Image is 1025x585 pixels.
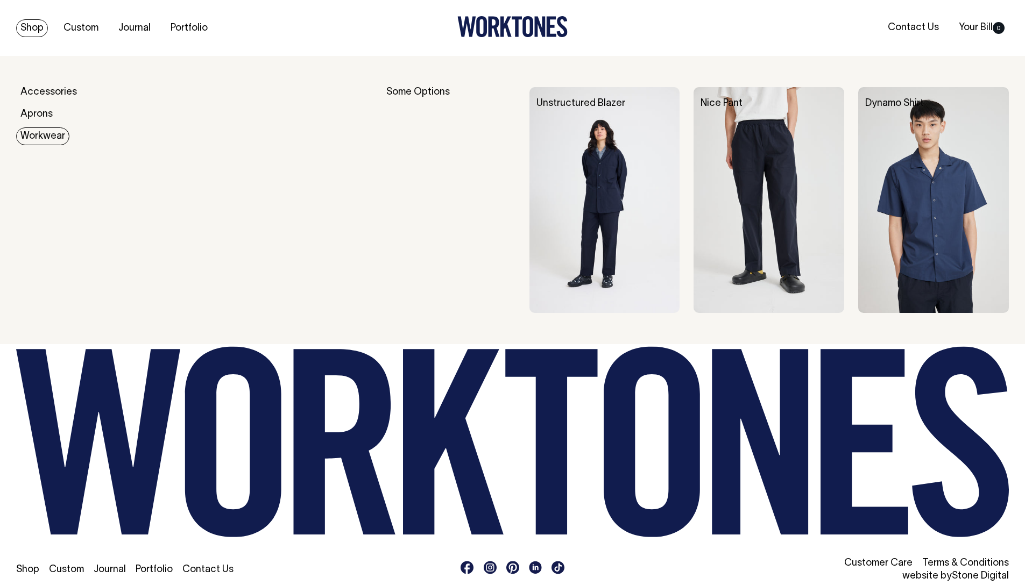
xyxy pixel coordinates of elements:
a: Portfolio [136,565,173,574]
a: Accessories [16,83,81,101]
a: Stone Digital [952,572,1009,581]
div: Some Options [386,87,515,313]
a: Your Bill0 [955,19,1009,37]
a: Workwear [16,127,69,145]
a: Dynamo Shirt [865,99,924,108]
a: Custom [59,19,103,37]
a: Contact Us [182,565,234,574]
img: Dynamo Shirt [858,87,1009,313]
a: Journal [114,19,155,37]
a: Shop [16,565,39,574]
a: Nice Pant [701,99,743,108]
a: Shop [16,19,48,37]
a: Portfolio [166,19,212,37]
img: Nice Pant [694,87,844,313]
a: Terms & Conditions [922,559,1009,568]
a: Aprons [16,105,57,123]
a: Contact Us [883,19,943,37]
img: Unstructured Blazer [529,87,680,313]
a: Journal [94,565,126,574]
a: Custom [49,565,84,574]
a: Customer Care [844,559,913,568]
a: Unstructured Blazer [536,99,625,108]
span: 0 [993,22,1005,34]
li: website by [689,570,1009,583]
